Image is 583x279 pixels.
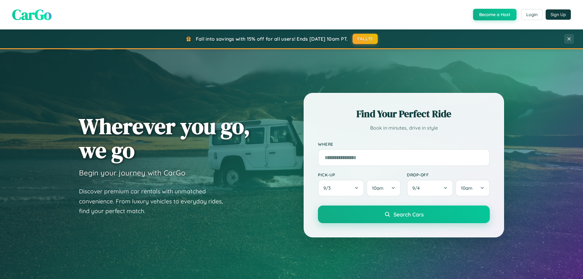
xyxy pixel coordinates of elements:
[461,185,472,191] span: 10am
[372,185,384,191] span: 10am
[318,180,364,196] button: 9/3
[367,180,401,196] button: 10am
[12,5,52,25] span: CarGo
[412,185,423,191] span: 9 / 4
[79,114,250,162] h1: Wherever you go, we go
[318,206,490,223] button: Search Cars
[353,34,378,44] button: FALL15
[318,124,490,132] p: Book in minutes, drive in style
[473,9,517,20] button: Become a Host
[318,107,490,121] h2: Find Your Perfect Ride
[407,180,453,196] button: 9/4
[455,180,490,196] button: 10am
[546,9,571,20] button: Sign Up
[323,185,334,191] span: 9 / 3
[407,172,490,177] label: Drop-off
[196,36,348,42] span: Fall into savings with 15% off for all users! Ends [DATE] 10am PT.
[521,9,543,20] button: Login
[394,211,424,218] span: Search Cars
[79,186,231,216] p: Discover premium car rentals with unmatched convenience. From luxury vehicles to everyday rides, ...
[79,168,186,177] h3: Begin your journey with CarGo
[318,172,401,177] label: Pick-up
[318,141,490,147] label: Where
